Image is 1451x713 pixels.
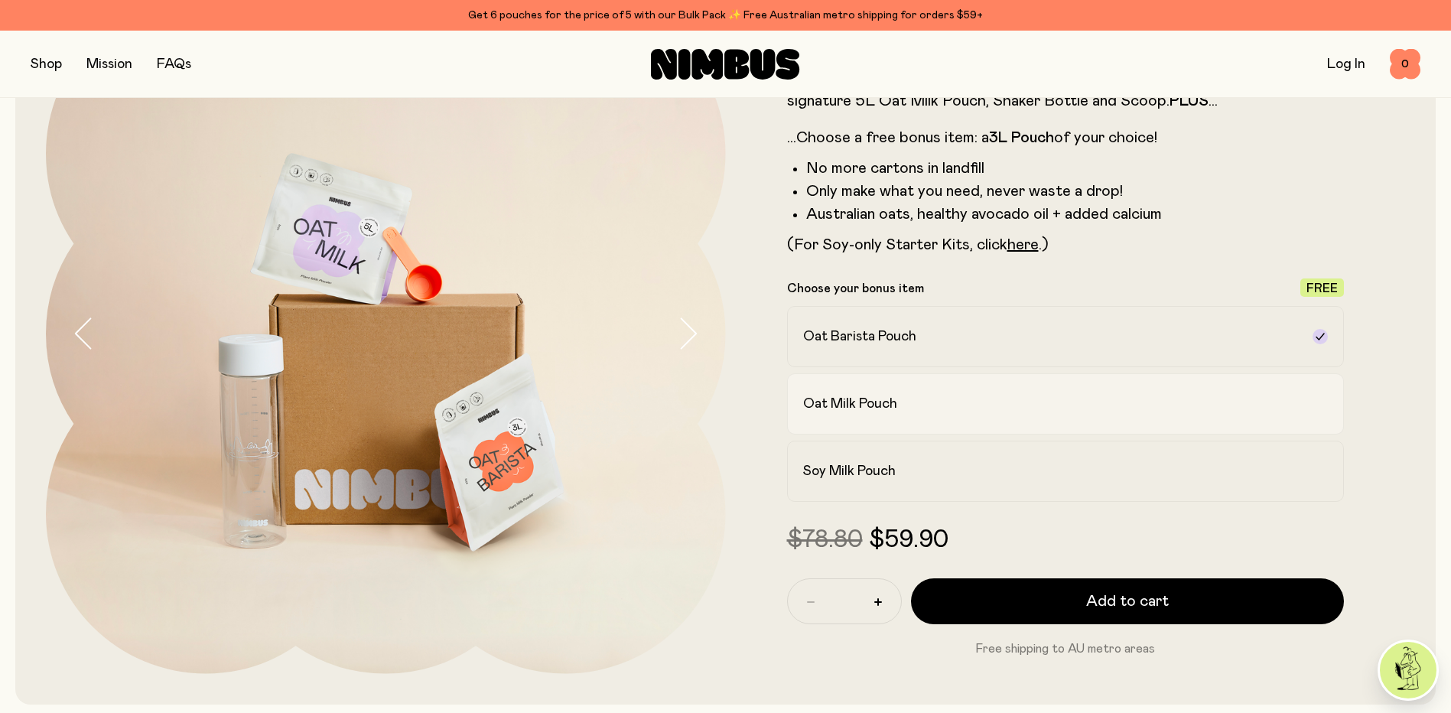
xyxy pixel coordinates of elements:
[803,327,916,346] h2: Oat Barista Pouch
[1007,237,1039,252] a: here
[157,57,191,71] a: FAQs
[1390,49,1420,80] button: 0
[787,281,924,296] p: Choose your bonus item
[803,462,896,480] h2: Soy Milk Pouch
[869,528,948,552] span: $59.90
[1086,591,1169,612] span: Add to cart
[787,528,863,552] span: $78.80
[86,57,132,71] a: Mission
[806,205,1345,223] li: Australian oats, healthy avocado oil + added calcium
[1306,282,1338,295] span: Free
[806,159,1345,177] li: No more cartons in landfill
[911,578,1345,624] button: Add to cart
[806,182,1345,200] li: Only make what you need, never waste a drop!
[787,640,1345,658] p: Free shipping to AU metro areas
[1011,130,1054,145] strong: Pouch
[1327,57,1365,71] a: Log In
[989,130,1007,145] strong: 3L
[1170,93,1209,109] strong: PLUS
[787,236,1345,254] p: (For Soy-only Starter Kits, click .)
[31,6,1420,24] div: Get 6 pouches for the price of 5 with our Bulk Pack ✨ Free Australian metro shipping for orders $59+
[1380,642,1436,698] img: agent
[803,395,897,413] h2: Oat Milk Pouch
[787,73,1345,147] p: Say hello to your new daily routine, with the Nimbus Starter Kit. Packed with our signature 5L Oa...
